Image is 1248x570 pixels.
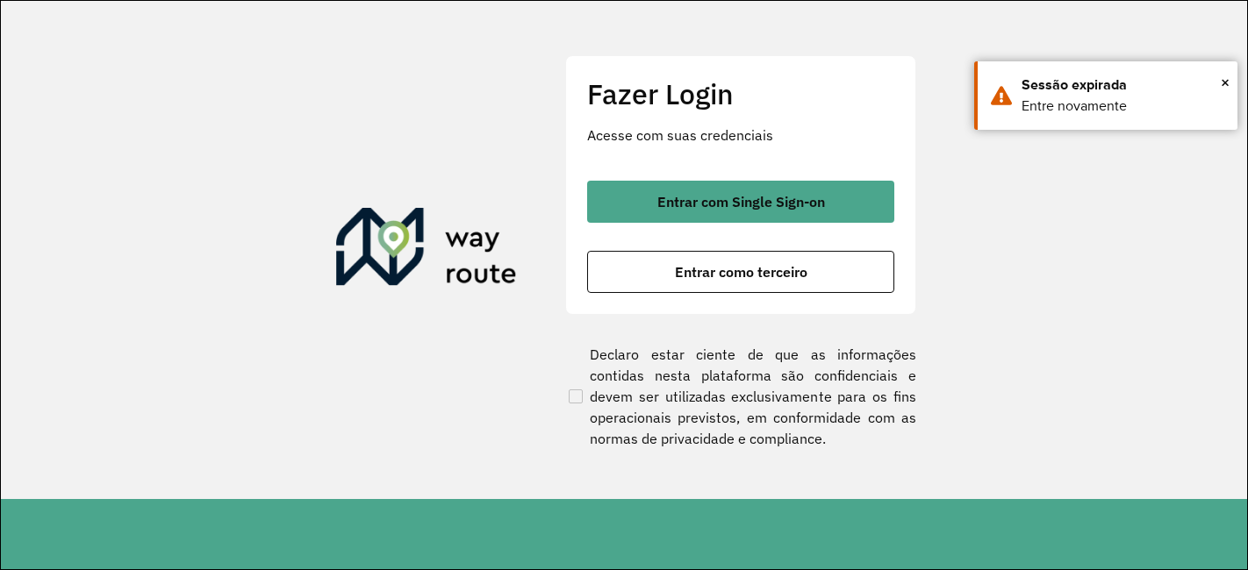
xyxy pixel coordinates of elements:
[1221,69,1230,96] button: Close
[587,251,894,293] button: button
[657,195,825,209] span: Entrar com Single Sign-on
[1022,75,1224,96] div: Sessão expirada
[587,77,894,110] h2: Fazer Login
[336,208,517,292] img: Roteirizador AmbevTech
[565,344,916,449] label: Declaro estar ciente de que as informações contidas nesta plataforma são confidenciais e devem se...
[1022,96,1224,117] div: Entre novamente
[675,265,807,279] span: Entrar como terceiro
[587,125,894,146] p: Acesse com suas credenciais
[587,181,894,223] button: button
[1221,69,1230,96] span: ×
